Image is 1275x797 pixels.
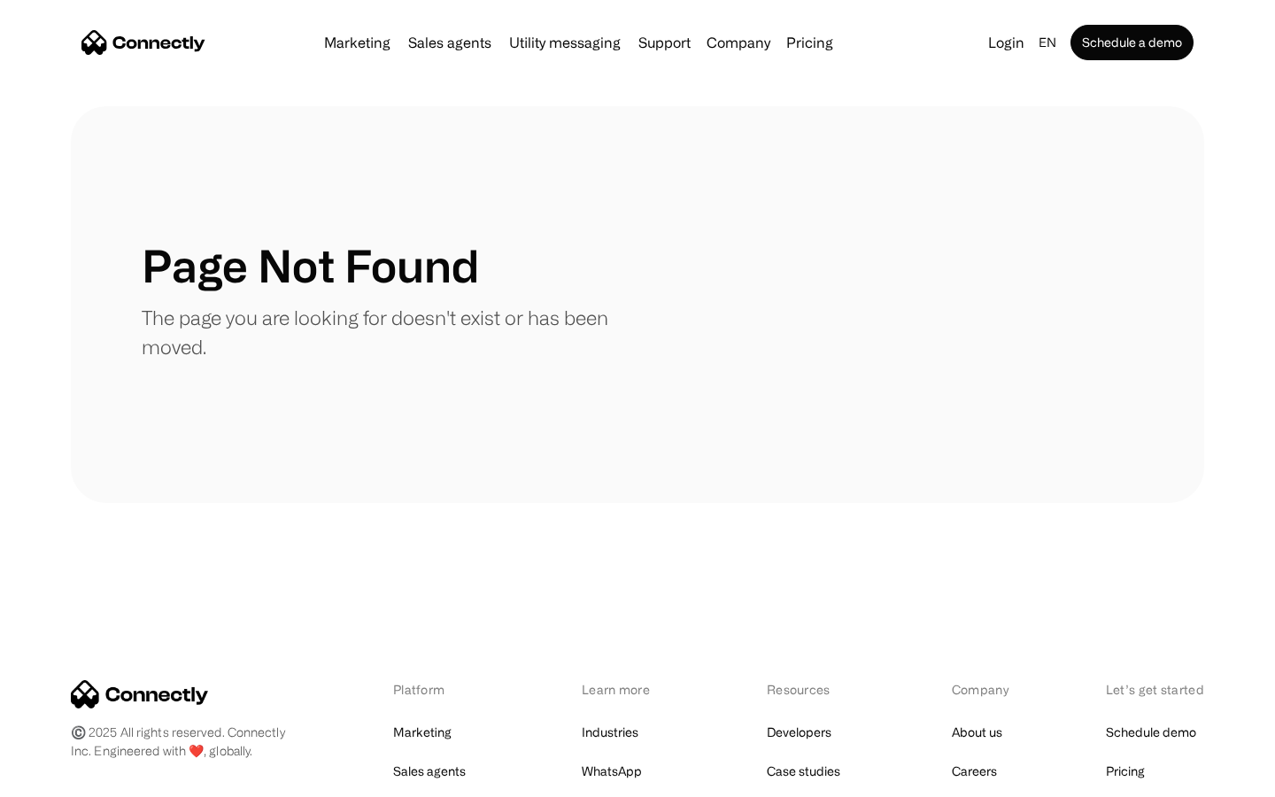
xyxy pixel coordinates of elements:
[1106,720,1196,745] a: Schedule demo
[18,764,106,791] aside: Language selected: English
[952,720,1002,745] a: About us
[142,303,637,361] p: The page you are looking for doesn't exist or has been moved.
[1039,30,1056,55] div: en
[707,30,770,55] div: Company
[767,759,840,784] a: Case studies
[981,30,1032,55] a: Login
[393,759,466,784] a: Sales agents
[35,766,106,791] ul: Language list
[1106,759,1145,784] a: Pricing
[1032,30,1067,55] div: en
[401,35,498,50] a: Sales agents
[393,680,490,699] div: Platform
[582,680,675,699] div: Learn more
[142,239,479,292] h1: Page Not Found
[582,720,638,745] a: Industries
[701,30,776,55] div: Company
[767,680,860,699] div: Resources
[952,680,1014,699] div: Company
[952,759,997,784] a: Careers
[1106,680,1204,699] div: Let’s get started
[631,35,698,50] a: Support
[779,35,840,50] a: Pricing
[393,720,452,745] a: Marketing
[1070,25,1194,60] a: Schedule a demo
[81,29,205,56] a: home
[582,759,642,784] a: WhatsApp
[767,720,831,745] a: Developers
[317,35,398,50] a: Marketing
[502,35,628,50] a: Utility messaging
